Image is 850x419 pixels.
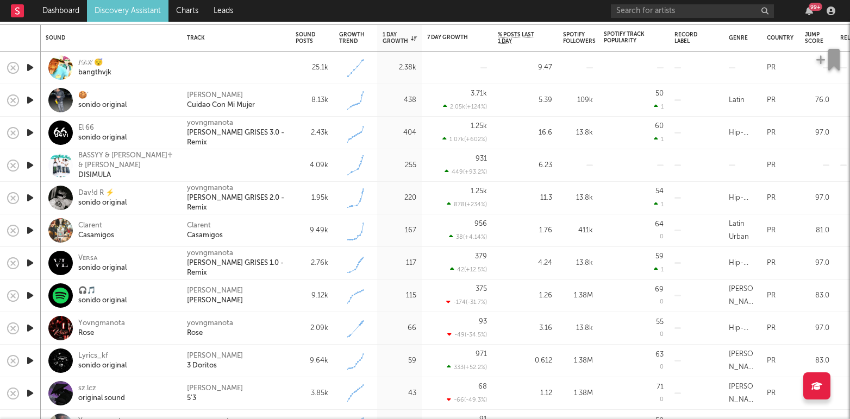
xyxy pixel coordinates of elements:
[78,384,125,393] div: sz.lcz
[498,387,552,400] div: 1.12
[78,151,173,180] a: BASSYY & [PERSON_NAME]☥ & [PERSON_NAME]DISIMULA
[498,322,552,335] div: 3.16
[78,58,111,78] a: 𝐼𝒟𝒦 😴bangthvjk
[78,123,127,133] div: El 66
[767,387,776,400] div: PR
[445,168,487,175] div: 449 ( +93.2 % )
[187,393,196,403] a: 5'3
[563,192,593,205] div: 13.8k
[78,151,173,170] div: BASSYY & [PERSON_NAME]☥ & [PERSON_NAME]
[729,35,748,41] div: Genre
[805,354,829,367] div: 83.0
[187,91,243,100] div: [PERSON_NAME]
[78,319,125,338] a: YovngmanotaRose
[447,331,487,338] div: -49 ( -34.5 % )
[563,289,593,302] div: 1.38M
[476,155,487,162] div: 931
[660,234,664,240] div: 0
[805,322,829,335] div: 97.0
[78,263,127,273] div: sonido original
[383,387,416,400] div: 43
[805,192,829,205] div: 97.0
[187,100,255,110] a: Cuidao Con Mi Mujer
[187,128,285,148] div: [PERSON_NAME] GRISES 3.0 - Remix
[187,296,243,306] div: [PERSON_NAME]
[296,257,328,270] div: 2.76k
[78,198,127,208] div: sonido original
[296,289,328,302] div: 9.12k
[809,3,822,11] div: 99 +
[187,258,285,278] a: [PERSON_NAME] GRISES 1.0 - Remix
[78,100,127,110] div: sonido original
[476,351,487,358] div: 971
[471,123,487,130] div: 1.25k
[78,91,127,110] a: 🍪’sonido original
[805,31,823,45] div: Jump Score
[383,31,417,45] div: 1 Day Growth
[767,126,776,139] div: PR
[442,136,487,143] div: 1.07k ( +602 % )
[767,257,776,270] div: PR
[187,249,233,258] a: yovngmanota
[78,91,127,100] div: 🍪’
[805,126,829,139] div: 97.0
[475,253,487,260] div: 379
[654,103,664,110] div: 1
[450,266,487,273] div: 42 ( +12.5 % )
[187,221,211,231] div: Clarent
[296,224,328,237] div: 9.49k
[296,126,328,139] div: 2.43k
[498,94,552,107] div: 5.39
[187,384,243,393] a: [PERSON_NAME]
[563,224,593,237] div: 411k
[78,253,127,263] div: Vᴇʀsᴀ
[498,354,552,367] div: 0.612
[187,193,285,213] a: [PERSON_NAME] GRISES 2.0 - Remix
[655,221,664,228] div: 64
[498,31,536,45] span: % Posts Last 1 Day
[498,289,552,302] div: 1.26
[296,322,328,335] div: 2.09k
[447,201,487,208] div: 878 ( +234 % )
[729,380,756,407] div: [PERSON_NAME]
[383,192,416,205] div: 220
[78,393,125,403] div: original sound
[296,192,328,205] div: 1.95k
[563,94,593,107] div: 109k
[479,318,487,325] div: 93
[296,387,328,400] div: 3.85k
[383,94,416,107] div: 438
[187,183,233,193] a: yovngmanota
[767,289,776,302] div: PR
[296,31,315,45] div: Sound Posts
[383,61,416,74] div: 2.38k
[187,118,233,128] div: yovngmanota
[78,286,127,296] div: 🎧🎵
[187,361,217,371] div: 3 Doritos
[78,253,127,273] a: Vᴇʀsᴀsonido original
[383,126,416,139] div: 404
[660,397,664,403] div: 0
[78,170,173,180] div: DISIMULA
[563,322,593,335] div: 13.8k
[498,126,552,139] div: 16.6
[447,364,487,371] div: 333 ( +52.2 % )
[498,61,552,74] div: 9.47
[729,348,756,374] div: [PERSON_NAME]
[729,257,756,270] div: Hip-Hop/Rap
[78,384,125,403] a: sz.lczoriginal sound
[447,396,487,403] div: -66 ( -49.3 % )
[655,123,664,130] div: 60
[563,354,593,367] div: 1.38M
[78,351,127,361] div: Lyrics_kf
[563,126,593,139] div: 13.8k
[187,286,243,296] a: [PERSON_NAME]
[563,31,596,45] div: Spotify Followers
[383,289,416,302] div: 115
[187,231,223,240] a: Casamigos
